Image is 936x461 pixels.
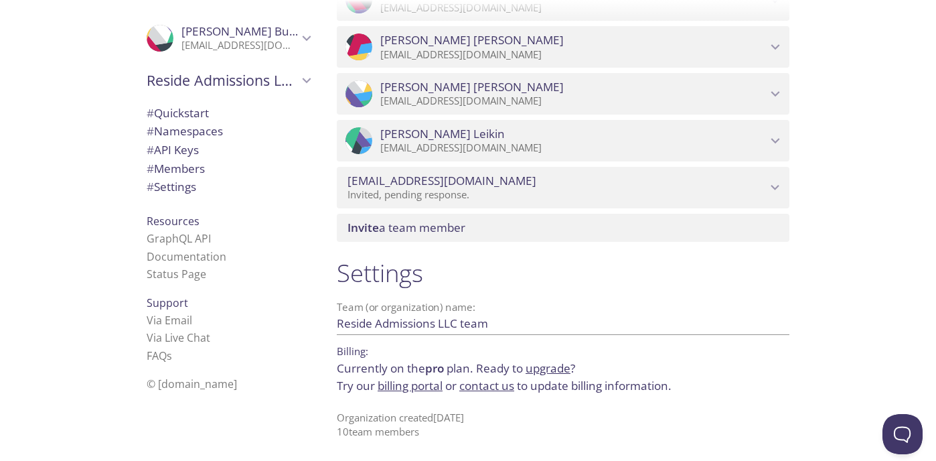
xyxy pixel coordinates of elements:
div: Namespaces [136,122,321,141]
span: pro [425,360,444,376]
span: Reside Admissions LLC team [147,71,298,90]
a: Status Page [147,267,206,281]
p: Billing: [337,340,789,360]
a: Via Email [147,313,192,328]
h1: Settings [337,258,789,288]
p: Invited, pending response. [347,188,767,202]
span: Try our or to update billing information. [337,378,672,393]
label: Team (or organization) name: [337,302,476,312]
p: [EMAIL_ADDRESS][DOMAIN_NAME] [380,94,767,108]
span: Settings [147,179,196,194]
div: Team Settings [136,178,321,196]
div: vbrovdi@resideadmissions.com [337,167,789,208]
a: Via Live Chat [147,330,210,345]
a: Documentation [147,249,226,264]
span: # [147,179,154,194]
div: Alija Hodzic [337,26,789,68]
span: [PERSON_NAME] Leikin [380,127,505,141]
span: Namespaces [147,123,223,139]
p: [EMAIL_ADDRESS][DOMAIN_NAME] [181,39,298,52]
span: a team member [347,220,465,235]
span: [PERSON_NAME] [PERSON_NAME] [380,80,564,94]
div: Georgi Leikin [337,120,789,161]
p: Currently on the plan. [337,360,789,394]
span: [PERSON_NAME] [PERSON_NAME] [380,33,564,48]
a: contact us [459,378,514,393]
span: Ready to ? [476,360,575,376]
span: [PERSON_NAME] Bukovetskiy [181,23,339,39]
span: # [147,123,154,139]
div: Viktor Bukovetskiy [136,16,321,60]
span: # [147,105,154,121]
span: Resources [147,214,200,228]
div: Aneeta Luiz [337,73,789,115]
div: API Keys [136,141,321,159]
div: Reside Admissions LLC team [136,63,321,98]
span: # [147,161,154,176]
span: s [167,348,172,363]
a: FAQ [147,348,172,363]
span: Support [147,295,188,310]
span: [EMAIL_ADDRESS][DOMAIN_NAME] [347,174,536,188]
span: # [147,142,154,157]
span: © [DOMAIN_NAME] [147,377,237,391]
a: upgrade [526,360,570,376]
span: Members [147,161,205,176]
a: billing portal [378,378,443,393]
iframe: Help Scout Beacon - Open [882,414,923,454]
div: Quickstart [136,104,321,123]
div: Invite a team member [337,214,789,242]
p: Organization created [DATE] 10 team member s [337,411,789,440]
p: [EMAIL_ADDRESS][DOMAIN_NAME] [380,48,767,62]
span: API Keys [147,142,199,157]
div: Members [136,159,321,178]
a: GraphQL API [147,231,211,246]
span: Quickstart [147,105,209,121]
span: Invite [347,220,379,235]
p: [EMAIL_ADDRESS][DOMAIN_NAME] [380,141,767,155]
